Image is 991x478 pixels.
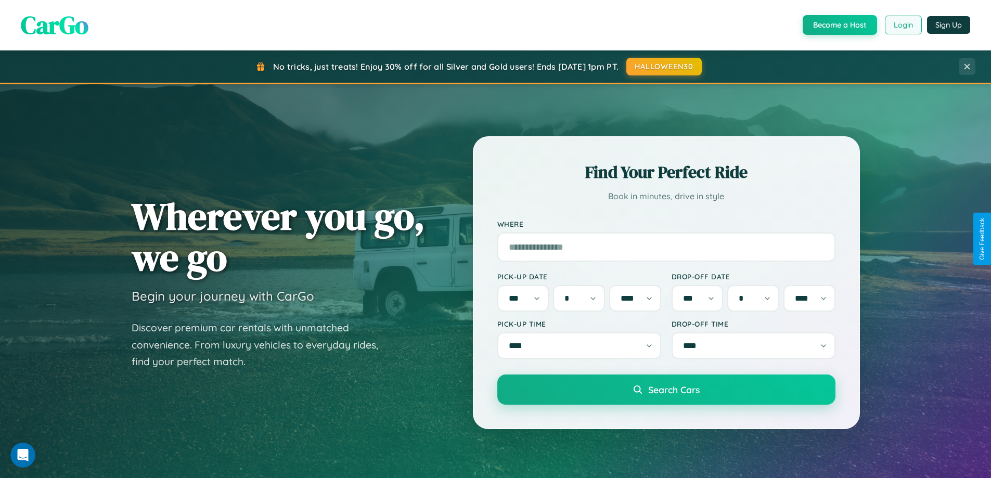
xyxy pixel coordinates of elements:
[21,8,88,42] span: CarGo
[497,374,835,405] button: Search Cars
[497,219,835,228] label: Where
[132,319,392,370] p: Discover premium car rentals with unmatched convenience. From luxury vehicles to everyday rides, ...
[132,196,425,278] h1: Wherever you go, we go
[497,272,661,281] label: Pick-up Date
[672,272,835,281] label: Drop-off Date
[10,443,35,468] iframe: Intercom live chat
[648,384,700,395] span: Search Cars
[803,15,877,35] button: Become a Host
[273,61,619,72] span: No tricks, just treats! Enjoy 30% off for all Silver and Gold users! Ends [DATE] 1pm PT.
[497,319,661,328] label: Pick-up Time
[497,161,835,184] h2: Find Your Perfect Ride
[626,58,702,75] button: HALLOWEEN30
[927,16,970,34] button: Sign Up
[979,218,986,260] div: Give Feedback
[497,189,835,204] p: Book in minutes, drive in style
[672,319,835,328] label: Drop-off Time
[885,16,922,34] button: Login
[132,288,314,304] h3: Begin your journey with CarGo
